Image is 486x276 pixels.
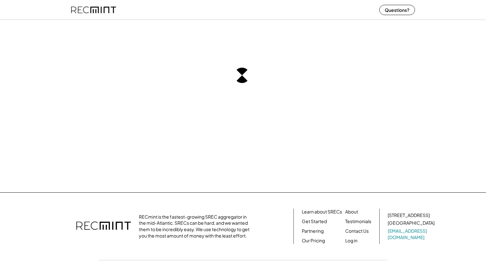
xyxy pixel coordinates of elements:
img: recmint-logotype%403x%20%281%29.jpeg [71,1,116,18]
a: Testimonials [345,218,371,225]
a: Our Pricing [302,238,325,244]
a: Learn about SRECs [302,209,342,215]
a: Partnering [302,228,324,234]
button: Questions? [379,5,415,15]
div: RECmint is the fastest-growing SREC aggregator in the mid-Atlantic. SRECs can be hard, and we wan... [139,214,253,239]
div: [STREET_ADDRESS] [388,212,430,219]
a: Log in [345,238,357,244]
a: Get Started [302,218,327,225]
a: About [345,209,358,215]
div: [GEOGRAPHIC_DATA] [388,220,435,226]
a: Contact Us [345,228,369,234]
a: [EMAIL_ADDRESS][DOMAIN_NAME] [388,228,436,240]
img: recmint-logotype%403x.png [76,215,131,238]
